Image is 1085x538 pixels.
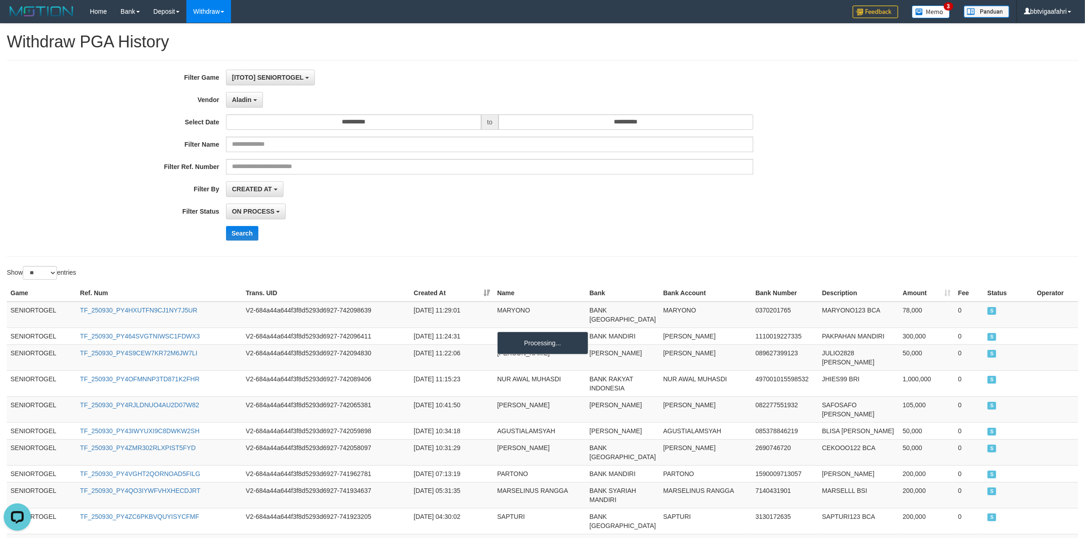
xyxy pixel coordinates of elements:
td: 200,000 [899,465,954,482]
td: 78,000 [899,302,954,328]
td: SENIORTOGEL [7,465,77,482]
th: Operator [1033,285,1078,302]
a: TF_250930_PY464SVGTNIWSC1FDWX3 [80,333,200,340]
td: BANK [GEOGRAPHIC_DATA] [586,439,660,465]
td: [DATE] 11:22:06 [410,344,494,370]
td: PARTONO [494,465,586,482]
td: AGUSTIALAMSYAH [494,422,586,439]
td: [PERSON_NAME] [659,439,752,465]
button: ON PROCESS [226,204,286,219]
td: [DATE] 04:30:02 [410,508,494,534]
td: [PERSON_NAME] [818,465,899,482]
td: 0 [954,344,983,370]
td: 105,000 [899,396,954,422]
th: Status [984,285,1034,302]
span: SUCCESS [987,376,997,384]
td: 085378846219 [752,422,818,439]
button: Open LiveChat chat widget [4,4,31,31]
td: [DATE] 11:15:23 [410,370,494,396]
td: 50,000 [899,344,954,370]
td: BANK RAKYAT INDONESIA [586,370,660,396]
td: CEKOOO122 BCA [818,439,899,465]
td: 0 [954,370,983,396]
td: V2-684a44a644f3f8d5293d6927-741934637 [242,482,410,508]
td: JHIES99 BRI [818,370,899,396]
a: TF_250930_PY4QO3IYWFVHXHECDJRT [80,487,201,494]
td: V2-684a44a644f3f8d5293d6927-742098639 [242,302,410,328]
th: Ref. Num [77,285,242,302]
span: SUCCESS [987,428,997,436]
td: BANK [GEOGRAPHIC_DATA] [586,302,660,328]
td: 50,000 [899,439,954,465]
td: [DATE] 07:13:19 [410,465,494,482]
td: [DATE] 11:29:01 [410,302,494,328]
td: 3130172635 [752,508,818,534]
td: [PERSON_NAME] [586,396,660,422]
td: MARYONO [659,302,752,328]
td: SAFOSAFO [PERSON_NAME] [818,396,899,422]
td: [PERSON_NAME] [659,328,752,344]
td: [PERSON_NAME] [494,396,586,422]
span: SUCCESS [987,333,997,341]
td: SENIORTOGEL [7,370,77,396]
td: V2-684a44a644f3f8d5293d6927-742089406 [242,370,410,396]
td: 082277551932 [752,396,818,422]
td: SAPTURI [659,508,752,534]
td: [PERSON_NAME] [494,344,586,370]
td: 50,000 [899,422,954,439]
td: V2-684a44a644f3f8d5293d6927-742058097 [242,439,410,465]
td: 0 [954,302,983,328]
span: SUCCESS [987,487,997,495]
td: [PERSON_NAME] [659,344,752,370]
th: Game [7,285,77,302]
a: TF_250930_PY4RJLDNUO4AU2D07W82 [80,401,199,409]
td: NUR AWAL MUHASDI [659,370,752,396]
td: V2-684a44a644f3f8d5293d6927-742059898 [242,422,410,439]
td: 0 [954,422,983,439]
td: SENIORTOGEL [7,344,77,370]
td: SENIORTOGEL [7,482,77,508]
td: MARYONO [494,302,586,328]
td: SENIORTOGEL [7,439,77,465]
a: TF_250930_PY4HXUTFN9CJ1NY7J5UR [80,307,198,314]
th: Description [818,285,899,302]
td: BANK SYARIAH MANDIRI [586,482,660,508]
td: SAPTURI123 BCA [818,508,899,534]
td: BANK MANDIRI [586,465,660,482]
th: Amount: activate to sort column ascending [899,285,954,302]
td: 0 [954,328,983,344]
td: PARTONO [659,465,752,482]
td: MARSELINUS RANGGA [494,482,586,508]
td: 7140431901 [752,482,818,508]
div: Processing... [497,332,588,354]
span: SUCCESS [987,402,997,410]
td: NUR AWAL MUHASDI [494,370,586,396]
th: Bank Account [659,285,752,302]
th: Name [494,285,586,302]
td: 1110019227335 [752,328,818,344]
td: BLISA [PERSON_NAME] [818,422,899,439]
th: Fee [954,285,983,302]
td: 0 [954,396,983,422]
th: Created At: activate to sort column ascending [410,285,494,302]
td: [DATE] 10:31:29 [410,439,494,465]
button: Aladin [226,92,263,108]
td: SENIORTOGEL [7,396,77,422]
img: Button%20Memo.svg [912,5,950,18]
td: 0 [954,508,983,534]
img: panduan.png [964,5,1009,18]
span: SUCCESS [987,307,997,315]
span: SUCCESS [987,350,997,358]
button: CREATED AT [226,181,283,197]
span: 3 [944,2,953,10]
td: V2-684a44a644f3f8d5293d6927-742096411 [242,328,410,344]
td: V2-684a44a644f3f8d5293d6927-741923205 [242,508,410,534]
td: V2-684a44a644f3f8d5293d6927-742065381 [242,396,410,422]
td: SENIORTOGEL [7,302,77,328]
td: [DATE] 11:24:31 [410,328,494,344]
span: [ITOTO] SENIORTOGEL [232,74,303,81]
td: [PERSON_NAME] [494,328,586,344]
td: 0 [954,465,983,482]
td: [PERSON_NAME] [494,439,586,465]
td: 0 [954,482,983,508]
